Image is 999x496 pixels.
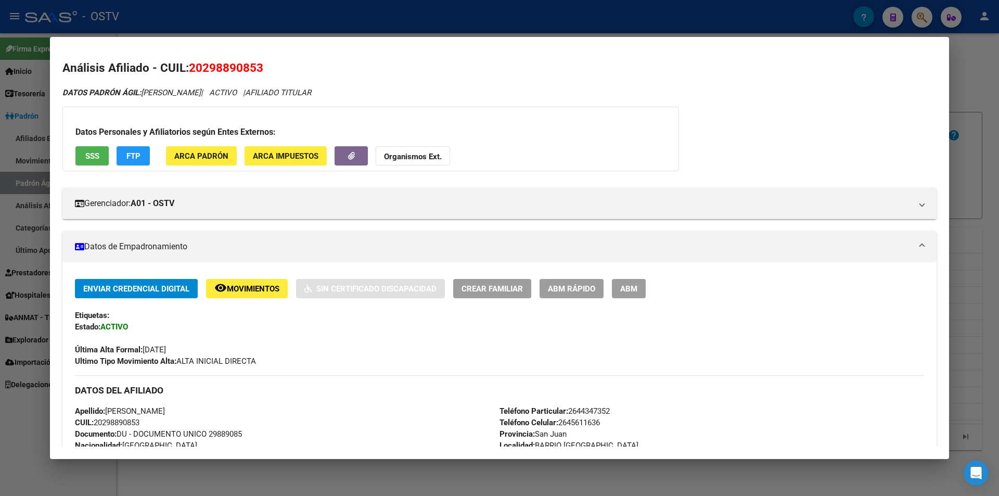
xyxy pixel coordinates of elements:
span: Movimientos [227,284,279,294]
strong: Provincia: [499,429,535,439]
span: 2645611636 [499,418,600,427]
mat-icon: remove_red_eye [214,282,227,294]
span: BARRIO [GEOGRAPHIC_DATA] [499,441,638,450]
mat-panel-title: Gerenciador: [75,197,912,210]
button: ARCA Impuestos [245,146,327,166]
mat-panel-title: Datos de Empadronamiento [75,240,912,253]
strong: Etiquetas: [75,311,109,320]
button: FTP [117,146,150,166]
strong: Apellido: [75,406,105,416]
span: Sin Certificado Discapacidad [316,284,437,294]
button: Sin Certificado Discapacidad [296,279,445,298]
span: ABM [620,284,637,294]
strong: Teléfono Particular: [499,406,568,416]
span: ABM Rápido [548,284,595,294]
span: SSS [85,151,99,161]
strong: Documento: [75,429,117,439]
span: [GEOGRAPHIC_DATA] [75,441,197,450]
span: Crear Familiar [462,284,523,294]
strong: Última Alta Formal: [75,345,143,354]
span: [PERSON_NAME] [62,88,201,97]
strong: Teléfono Celular: [499,418,558,427]
button: Enviar Credencial Digital [75,279,198,298]
h3: DATOS DEL AFILIADO [75,385,924,396]
strong: CUIL: [75,418,94,427]
mat-expansion-panel-header: Gerenciador:A01 - OSTV [62,188,937,219]
strong: A01 - OSTV [131,197,174,210]
span: [DATE] [75,345,166,354]
span: 20298890853 [75,418,139,427]
button: Crear Familiar [453,279,531,298]
mat-expansion-panel-header: Datos de Empadronamiento [62,231,937,262]
i: | ACTIVO | [62,88,311,97]
button: SSS [75,146,109,166]
span: DU - DOCUMENTO UNICO 29889085 [75,429,242,439]
button: Movimientos [206,279,288,298]
span: AFILIADO TITULAR [245,88,311,97]
strong: Organismos Ext. [384,152,442,161]
span: FTP [126,151,140,161]
strong: ACTIVO [100,322,128,332]
h2: Análisis Afiliado - CUIL: [62,59,937,77]
span: 20298890853 [189,61,263,74]
button: ABM Rápido [540,279,604,298]
strong: Localidad: [499,441,535,450]
span: San Juan [499,429,567,439]
span: ARCA Padrón [174,151,228,161]
button: ABM [612,279,646,298]
button: Organismos Ext. [376,146,450,166]
span: ALTA INICIAL DIRECTA [75,357,256,366]
strong: DATOS PADRÓN ÁGIL: [62,88,141,97]
strong: Nacionalidad: [75,441,122,450]
span: 2644347352 [499,406,610,416]
div: Open Intercom Messenger [964,461,989,486]
span: ARCA Impuestos [253,151,318,161]
strong: Ultimo Tipo Movimiento Alta: [75,357,176,366]
button: ARCA Padrón [166,146,237,166]
span: Enviar Credencial Digital [83,284,189,294]
span: [PERSON_NAME] [75,406,165,416]
h3: Datos Personales y Afiliatorios según Entes Externos: [75,126,666,138]
strong: Estado: [75,322,100,332]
